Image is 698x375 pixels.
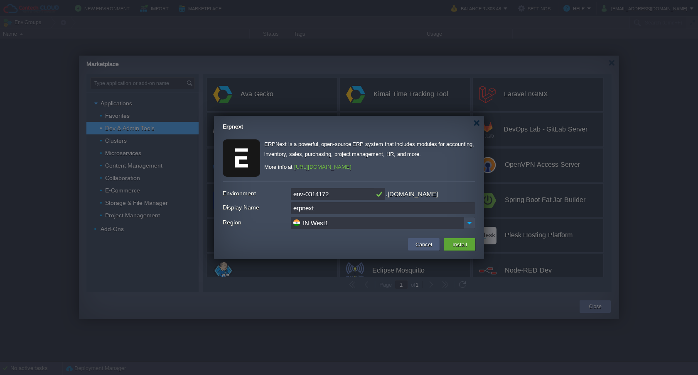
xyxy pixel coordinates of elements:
[223,123,243,130] span: Erpnext
[450,239,469,249] button: Install
[223,139,260,177] img: erpnext-logo.png
[264,139,475,162] div: ERPNext is a powerful, open-source ERP system that includes modules for accounting, inventory, sa...
[264,164,292,170] span: More info at
[294,164,351,170] a: [URL][DOMAIN_NAME]
[223,202,290,213] label: Display Name
[386,188,438,200] div: .[DOMAIN_NAME]
[223,217,290,228] label: Region
[413,239,435,249] button: Cancel
[223,188,290,199] label: Environment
